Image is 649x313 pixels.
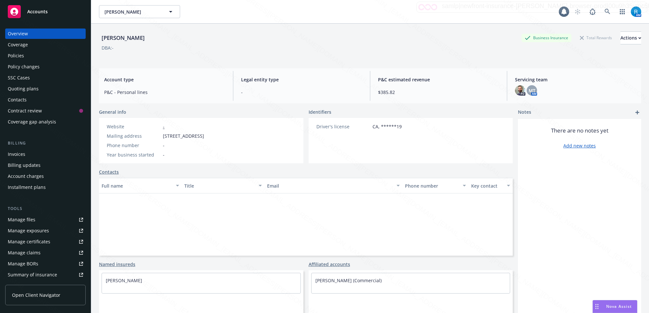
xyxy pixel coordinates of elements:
div: Billing updates [8,160,41,170]
div: Mailing address [107,133,160,139]
button: Actions [620,31,641,44]
span: There are no notes yet [551,127,608,134]
div: Tools [5,205,86,212]
div: Drag to move [593,300,601,313]
a: Manage claims [5,248,86,258]
span: Legal entity type [241,76,362,83]
span: General info [99,109,126,115]
span: Notes [518,109,531,116]
a: Manage BORs [5,259,86,269]
div: Phone number [107,142,160,149]
div: Coverage gap analysis [8,117,56,127]
div: Manage claims [8,248,41,258]
a: Account charges [5,171,86,181]
a: Policy changes [5,62,86,72]
a: Contacts [99,168,119,175]
span: Account type [104,76,225,83]
img: photo [631,6,641,17]
span: - [241,89,362,96]
div: Manage BORs [8,259,38,269]
a: Contract review [5,106,86,116]
span: [PERSON_NAME] [104,8,161,15]
a: Manage files [5,214,86,225]
a: Manage certificates [5,237,86,247]
a: Search [601,5,614,18]
div: Actions [620,32,641,44]
div: Overview [8,29,28,39]
a: Add new notes [563,142,596,149]
a: SSC Cases [5,73,86,83]
button: Full name [99,178,182,193]
span: P&C estimated revenue [378,76,499,83]
a: Installment plans [5,182,86,192]
a: Coverage gap analysis [5,117,86,127]
span: - [163,151,165,158]
a: Manage exposures [5,226,86,236]
div: Business Insurance [521,34,571,42]
span: Servicing team [515,76,636,83]
div: Contract review [8,106,42,116]
a: Report a Bug [586,5,599,18]
a: Switch app [616,5,629,18]
span: P&C - Personal lines [104,89,225,96]
a: Policies [5,51,86,61]
div: SSC Cases [8,73,30,83]
button: Title [182,178,264,193]
button: Phone number [402,178,469,193]
a: Contacts [5,95,86,105]
a: Start snowing [571,5,584,18]
div: Manage exposures [8,226,49,236]
a: add [633,109,641,116]
span: Open Client Navigator [12,292,60,298]
div: Full name [102,182,172,189]
div: Coverage [8,40,28,50]
div: Title [184,182,255,189]
span: MT [529,87,535,94]
a: Quoting plans [5,84,86,94]
a: - [163,123,165,130]
span: $385.82 [378,89,499,96]
span: Nova Assist [606,304,632,309]
button: Key contact [469,178,513,193]
div: Invoices [8,149,25,159]
div: Policy changes [8,62,40,72]
div: Installment plans [8,182,46,192]
div: Year business started [107,151,160,158]
div: Account charges [8,171,44,181]
div: DBA: - [102,44,114,51]
a: [PERSON_NAME] [106,277,142,284]
div: Driver's license [316,123,370,130]
div: Key contact [471,182,503,189]
a: Accounts [5,3,86,21]
a: Invoices [5,149,86,159]
div: Email [267,182,393,189]
div: Policies [8,51,24,61]
a: [PERSON_NAME] (Commercial) [315,277,382,284]
div: Manage certificates [8,237,50,247]
span: Accounts [27,9,48,14]
a: Named insureds [99,261,135,268]
button: [PERSON_NAME] [99,5,180,18]
div: Manage files [8,214,35,225]
span: Identifiers [309,109,331,115]
a: Billing updates [5,160,86,170]
button: Email [264,178,402,193]
div: Quoting plans [8,84,39,94]
div: Billing [5,140,86,146]
div: Website [107,123,160,130]
div: Summary of insurance [8,270,57,280]
a: Summary of insurance [5,270,86,280]
div: Phone number [405,182,459,189]
button: Nova Assist [593,300,637,313]
div: [PERSON_NAME] [99,34,147,42]
img: photo [515,85,525,96]
div: Total Rewards [577,34,615,42]
a: Coverage [5,40,86,50]
a: Affiliated accounts [309,261,350,268]
div: Contacts [8,95,27,105]
span: - [163,142,165,149]
a: Overview [5,29,86,39]
span: [STREET_ADDRESS] [163,133,204,139]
